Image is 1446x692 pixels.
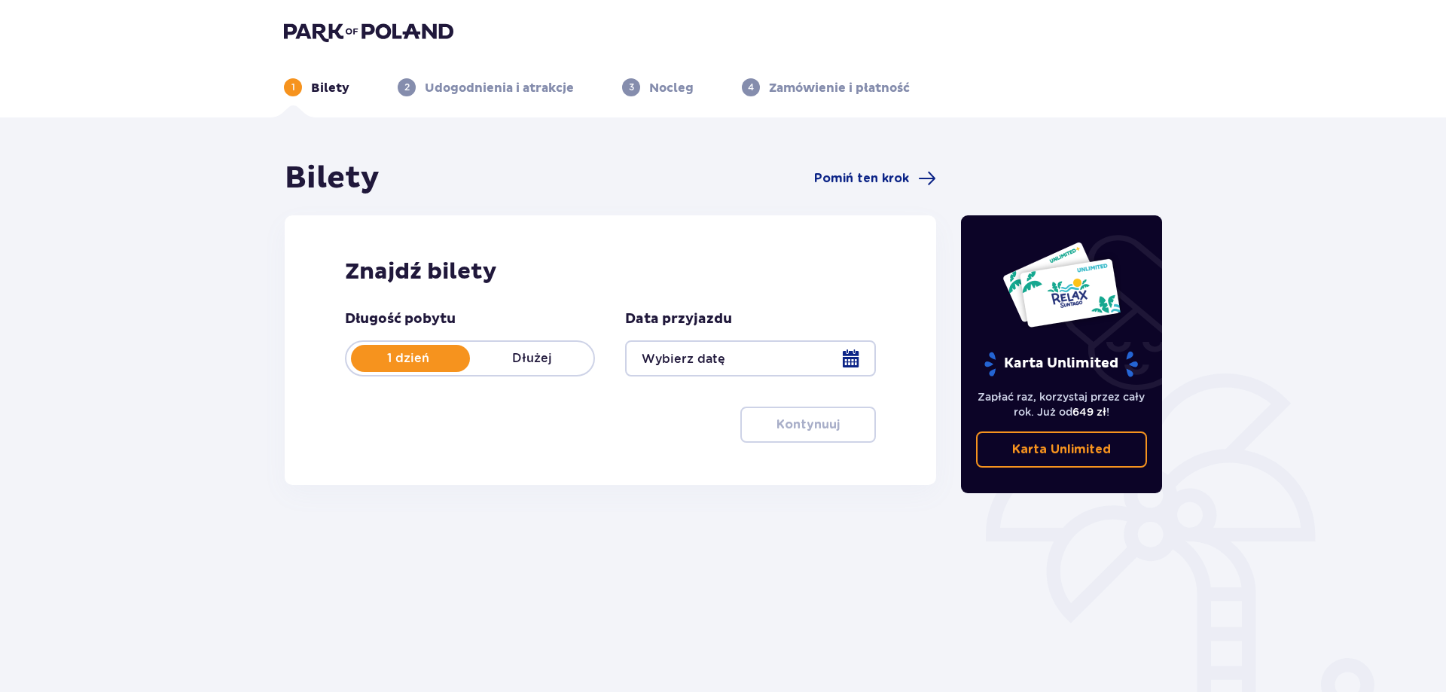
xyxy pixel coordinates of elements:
p: 4 [748,81,754,94]
img: Park of Poland logo [284,21,453,42]
span: Pomiń ten krok [814,170,909,187]
p: Karta Unlimited [983,351,1139,377]
div: 3Nocleg [622,78,694,96]
p: Dłużej [470,350,593,367]
p: 2 [404,81,410,94]
p: Kontynuuj [776,416,840,433]
p: Karta Unlimited [1012,441,1111,458]
img: Dwie karty całoroczne do Suntago z napisem 'UNLIMITED RELAX', na białym tle z tropikalnymi liśćmi... [1002,241,1121,328]
p: 1 [291,81,295,94]
p: Zapłać raz, korzystaj przez cały rok. Już od ! [976,389,1148,419]
button: Kontynuuj [740,407,876,443]
div: 2Udogodnienia i atrakcje [398,78,574,96]
p: 1 dzień [346,350,470,367]
a: Karta Unlimited [976,431,1148,468]
p: Nocleg [649,80,694,96]
p: Udogodnienia i atrakcje [425,80,574,96]
p: 3 [629,81,634,94]
div: 1Bilety [284,78,349,96]
p: Długość pobytu [345,310,456,328]
span: 649 zł [1072,406,1106,418]
a: Pomiń ten krok [814,169,936,187]
div: 4Zamówienie i płatność [742,78,910,96]
p: Bilety [311,80,349,96]
h1: Bilety [285,160,380,197]
h2: Znajdź bilety [345,258,876,286]
p: Zamówienie i płatność [769,80,910,96]
p: Data przyjazdu [625,310,732,328]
